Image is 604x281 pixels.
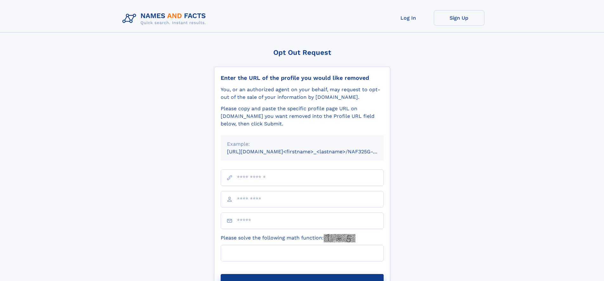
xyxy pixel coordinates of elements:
[221,105,384,128] div: Please copy and paste the specific profile page URL on [DOMAIN_NAME] you want removed into the Pr...
[221,74,384,81] div: Enter the URL of the profile you would like removed
[221,86,384,101] div: You, or an authorized agent on your behalf, may request to opt-out of the sale of your informatio...
[120,10,211,27] img: Logo Names and Facts
[383,10,434,26] a: Log In
[214,48,390,56] div: Opt Out Request
[227,140,377,148] div: Example:
[227,149,396,155] small: [URL][DOMAIN_NAME]<firstname>_<lastname>/NAF325G-xxxxxxxx
[434,10,484,26] a: Sign Up
[221,234,355,242] label: Please solve the following math function:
